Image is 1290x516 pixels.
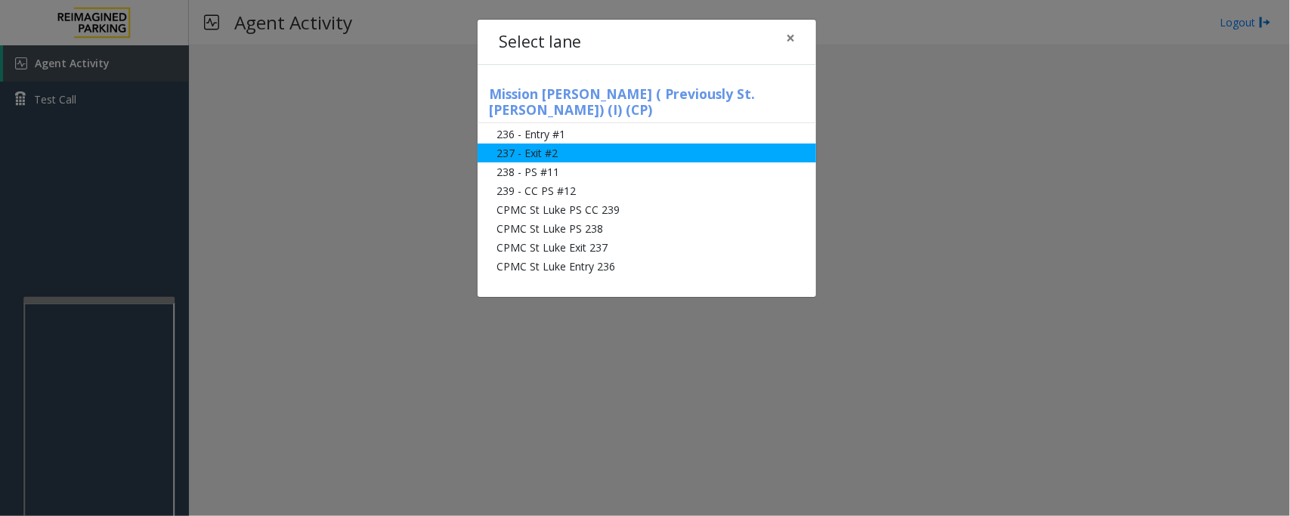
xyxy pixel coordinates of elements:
li: CPMC St Luke PS CC 239 [478,200,816,219]
h4: Select lane [499,30,581,54]
span: × [786,27,795,48]
li: 236 - Entry #1 [478,125,816,144]
h5: Mission [PERSON_NAME] ( Previously St. [PERSON_NAME]) (I) (CP) [478,86,816,123]
li: CPMC St Luke PS 238 [478,219,816,238]
li: CPMC St Luke Exit 237 [478,238,816,257]
button: Close [775,20,806,57]
li: CPMC St Luke Entry 236 [478,257,816,276]
li: 237 - Exit #2 [478,144,816,162]
li: 239 - CC PS #12 [478,181,816,200]
li: 238 - PS #11 [478,162,816,181]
